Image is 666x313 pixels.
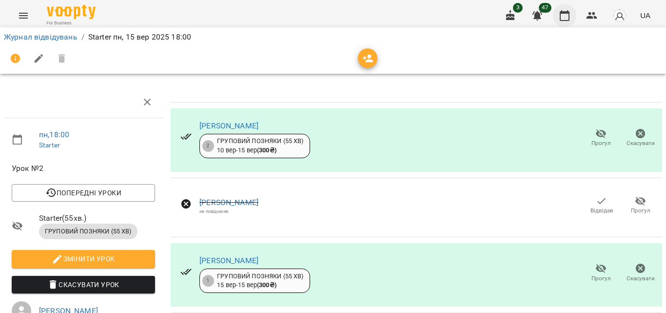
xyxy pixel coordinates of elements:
[590,207,613,215] span: Відвідав
[88,31,191,43] p: Starter пн, 15 вер 2025 18:00
[12,276,155,293] button: Скасувати Урок
[582,192,621,219] button: Відвідав
[613,9,627,22] img: avatar_s.png
[513,3,523,13] span: 3
[12,184,155,202] button: Попередні уроки
[591,139,611,147] span: Прогул
[591,274,611,283] span: Прогул
[39,212,155,224] span: Starter ( 55 хв. )
[4,32,78,42] a: Журнал відвідувань
[621,125,660,152] button: Скасувати
[39,141,60,149] a: Starter
[20,279,147,291] span: Скасувати Урок
[621,259,660,287] button: Скасувати
[20,187,147,199] span: Попередні уроки
[257,146,276,154] b: ( 300 ₴ )
[202,275,214,287] div: 1
[581,125,621,152] button: Прогул
[199,121,258,130] a: [PERSON_NAME]
[47,5,96,19] img: Voopty Logo
[217,272,304,290] div: ГРУПОВИЙ ПОЗНЯКИ (55 ХВ) 15 вер - 15 вер
[217,137,304,155] div: ГРУПОВИЙ ПОЗНЯКИ (55 ХВ) 10 вер - 15 вер
[199,198,258,207] a: [PERSON_NAME]
[199,208,258,214] div: не повідомив
[39,130,69,139] a: пн , 18:00
[4,31,662,43] nav: breadcrumb
[12,4,35,27] button: Menu
[631,207,650,215] span: Прогул
[581,259,621,287] button: Прогул
[81,31,84,43] li: /
[627,139,655,147] span: Скасувати
[202,140,214,152] div: 2
[257,281,276,289] b: ( 300 ₴ )
[199,256,258,265] a: [PERSON_NAME]
[20,253,147,265] span: Змінити урок
[12,163,155,174] span: Урок №2
[621,192,660,219] button: Прогул
[636,6,654,24] button: UA
[12,250,155,268] button: Змінити урок
[39,227,137,236] span: ГРУПОВИЙ ПОЗНЯКИ (55 ХВ)
[627,274,655,283] span: Скасувати
[47,20,96,26] span: For Business
[640,10,650,21] span: UA
[539,3,551,13] span: 47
